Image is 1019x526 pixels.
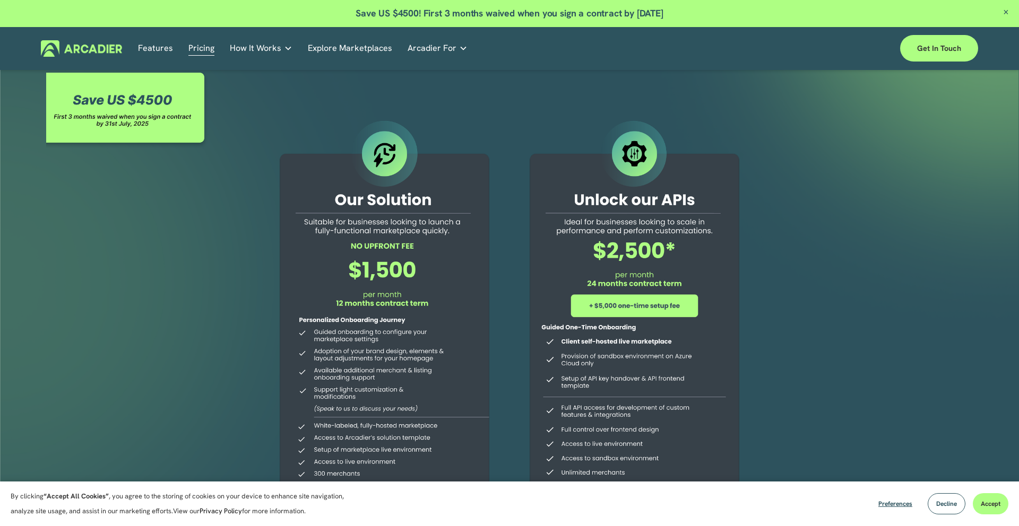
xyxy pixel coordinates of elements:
[230,40,292,57] a: folder dropdown
[200,506,242,515] a: Privacy Policy
[138,40,173,57] a: Features
[973,493,1008,514] button: Accept
[41,40,122,57] img: Arcadier
[928,493,965,514] button: Decline
[936,499,957,508] span: Decline
[870,493,920,514] button: Preferences
[408,40,468,57] a: folder dropdown
[408,41,456,56] span: Arcadier For
[230,41,281,56] span: How It Works
[878,499,912,508] span: Preferences
[308,40,392,57] a: Explore Marketplaces
[44,492,109,501] strong: “Accept All Cookies”
[981,499,1000,508] span: Accept
[188,40,214,57] a: Pricing
[11,489,356,519] p: By clicking , you agree to the storing of cookies on your device to enhance site navigation, anal...
[900,35,978,62] a: Get in touch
